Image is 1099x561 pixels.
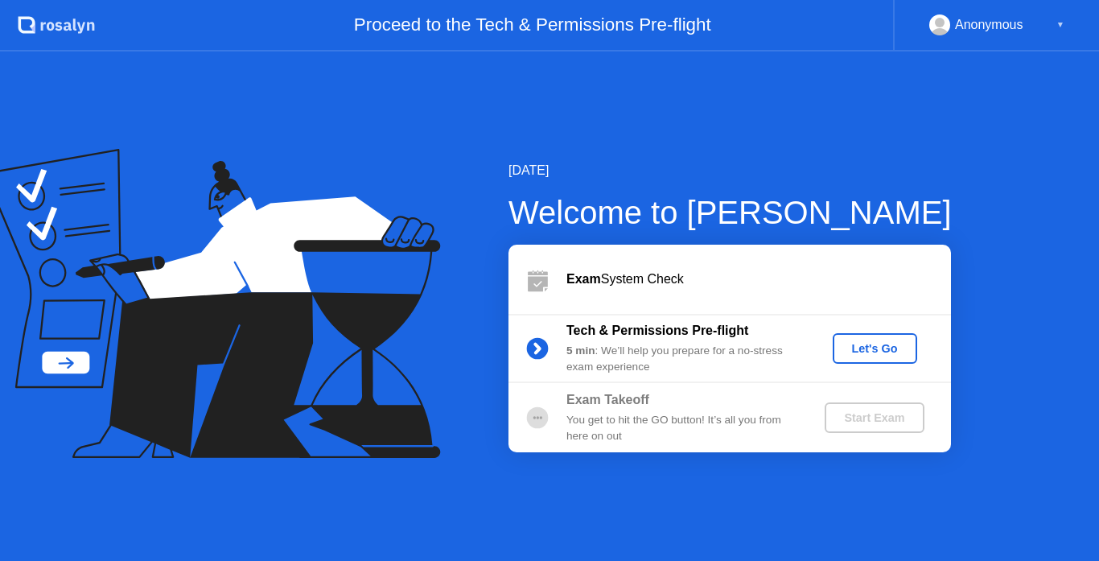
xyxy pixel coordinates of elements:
[955,14,1023,35] div: Anonymous
[566,393,649,406] b: Exam Takeoff
[833,333,917,364] button: Let's Go
[566,324,748,337] b: Tech & Permissions Pre-flight
[831,411,917,424] div: Start Exam
[566,272,601,286] b: Exam
[1056,14,1064,35] div: ▼
[825,402,924,433] button: Start Exam
[566,270,951,289] div: System Check
[508,188,952,237] div: Welcome to [PERSON_NAME]
[508,161,952,180] div: [DATE]
[566,343,798,376] div: : We’ll help you prepare for a no-stress exam experience
[566,412,798,445] div: You get to hit the GO button! It’s all you from here on out
[839,342,911,355] div: Let's Go
[566,344,595,357] b: 5 min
